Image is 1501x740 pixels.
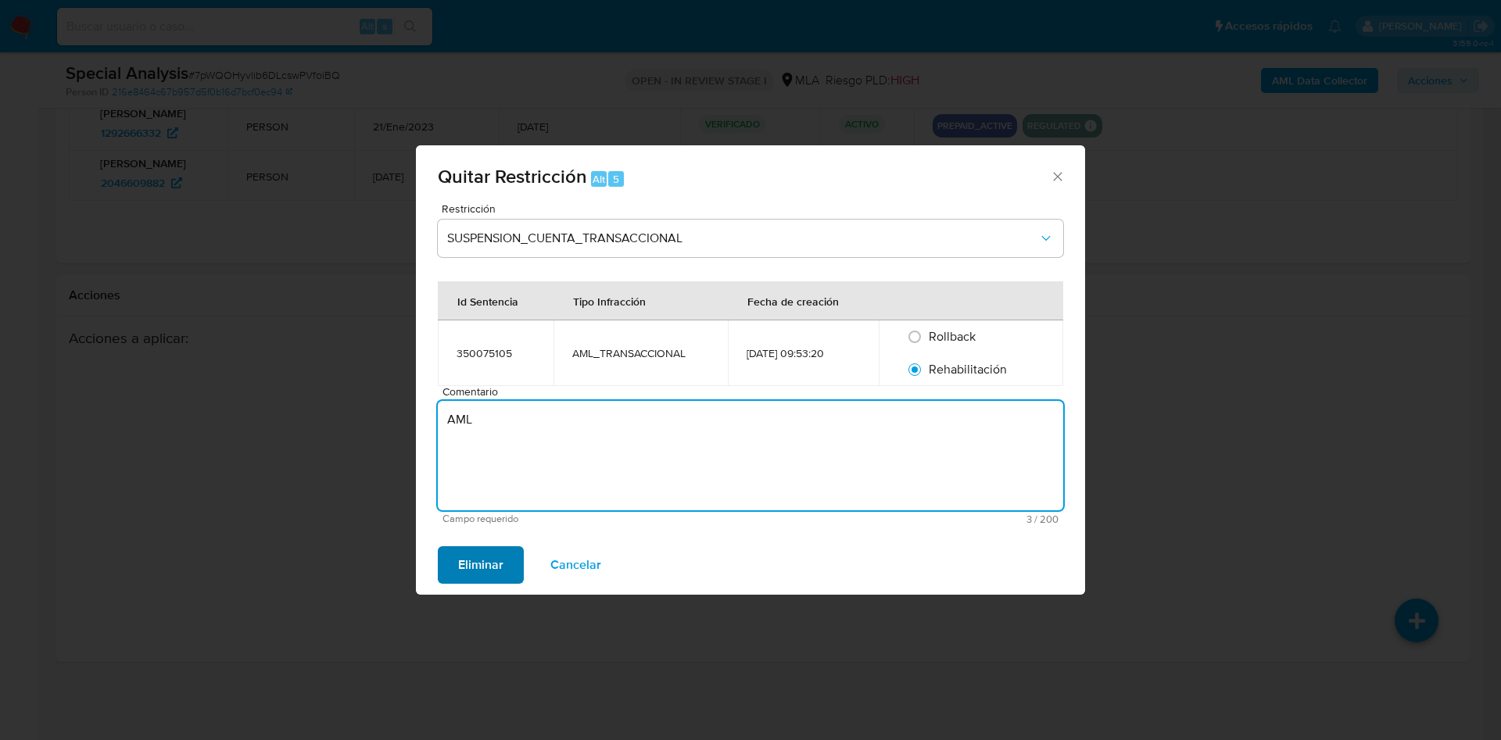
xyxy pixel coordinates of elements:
[572,346,709,360] div: AML_TRANSACCIONAL
[442,513,750,524] span: Campo requerido
[442,203,1067,214] span: Restricción
[438,163,587,190] span: Quitar Restricción
[747,346,860,360] div: [DATE] 09:53:20
[442,386,1068,398] span: Comentario
[729,282,858,320] div: Fecha de creación
[750,514,1059,524] span: Máximo 200 caracteres
[929,327,976,345] span: Rollback
[593,172,605,187] span: Alt
[438,546,524,584] button: Eliminar
[438,220,1063,257] button: Restriction
[438,401,1063,510] textarea: AML
[554,282,665,320] div: Tipo Infracción
[929,360,1007,378] span: Rehabilitación
[439,282,537,320] div: Id Sentencia
[1050,169,1064,183] button: Cerrar ventana
[457,346,535,360] div: 350075105
[530,546,622,584] button: Cancelar
[613,172,619,187] span: 5
[447,231,1038,246] span: SUSPENSION_CUENTA_TRANSACCIONAL
[458,548,503,582] span: Eliminar
[550,548,601,582] span: Cancelar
